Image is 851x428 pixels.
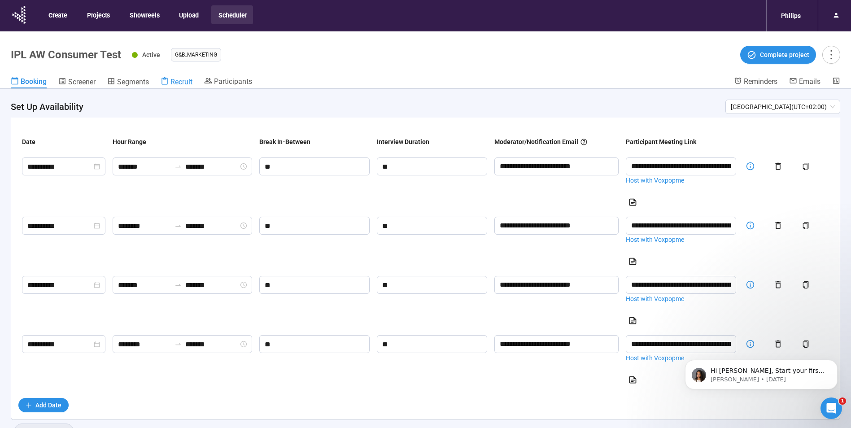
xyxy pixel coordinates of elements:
[18,398,69,412] button: plusAdd Date
[35,400,61,410] span: Add Date
[799,278,813,292] button: copy
[175,341,182,348] span: to
[626,175,736,185] a: Host with Voxpopme
[839,397,846,405] span: 1
[175,222,182,229] span: to
[211,5,253,24] button: Scheduler
[113,137,146,147] div: Hour Range
[214,77,252,86] span: Participants
[731,100,835,114] span: [GEOGRAPHIC_DATA] ( UTC+02:00 )
[626,235,736,245] a: Host with Voxpopme
[494,137,588,147] div: Moderator/Notification Email
[122,5,166,24] button: Showreels
[175,222,182,229] span: swap-right
[377,137,429,147] div: Interview Duration
[175,163,182,170] span: swap-right
[11,77,47,88] a: Booking
[802,281,809,288] span: copy
[68,78,96,86] span: Screener
[175,50,217,59] span: G&B_MARKETING
[740,46,816,64] button: Complete project
[259,137,310,147] div: Break In-Between
[41,5,74,24] button: Create
[626,137,696,147] div: Participant Meeting Link
[734,77,777,87] a: Reminders
[175,281,182,288] span: to
[175,281,182,288] span: swap-right
[799,218,813,233] button: copy
[802,163,809,170] span: copy
[21,77,47,86] span: Booking
[80,5,116,24] button: Projects
[11,48,121,61] h1: IPL AW Consumer Test
[672,341,851,404] iframe: Intercom notifications message
[626,353,736,363] a: Host with Voxpopme
[626,294,736,304] a: Host with Voxpopme
[825,48,837,61] span: more
[142,51,160,58] span: Active
[799,77,820,86] span: Emails
[107,77,149,88] a: Segments
[799,337,813,351] button: copy
[22,137,35,147] div: Date
[744,77,777,86] span: Reminders
[760,50,809,60] span: Complete project
[175,341,182,348] span: swap-right
[789,77,820,87] a: Emails
[802,222,809,229] span: copy
[170,78,192,86] span: Recruit
[820,397,842,419] iframe: Intercom live chat
[172,5,205,24] button: Upload
[175,163,182,170] span: to
[822,46,840,64] button: more
[161,77,192,88] a: Recruit
[204,77,252,87] a: Participants
[11,100,718,113] h4: Set Up Availability
[776,7,806,24] div: Philips
[117,78,149,86] span: Segments
[26,402,32,408] span: plus
[799,159,813,174] button: copy
[58,77,96,88] a: Screener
